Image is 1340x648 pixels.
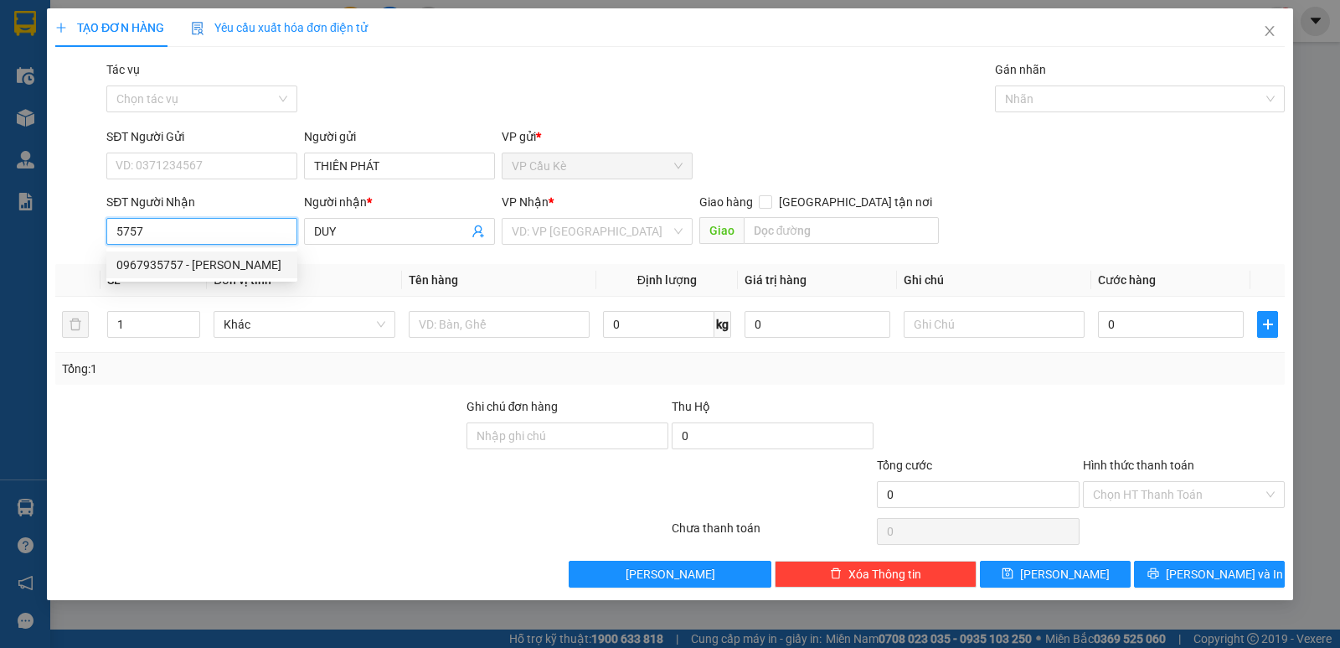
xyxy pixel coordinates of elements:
span: [GEOGRAPHIC_DATA] tận nơi [772,193,939,211]
div: Tổng: 1 [62,360,518,378]
span: Thu Hộ [672,400,710,413]
img: icon [191,22,204,35]
div: 0967935757 - DUY [106,251,297,278]
span: TẠO ĐƠN HÀNG [55,21,164,34]
div: Người gửi [304,127,495,146]
span: Tổng cước [877,459,932,472]
button: printer[PERSON_NAME] và In [1134,561,1285,588]
span: kg [714,311,731,338]
span: Tên hàng [409,273,458,287]
button: [PERSON_NAME] [569,561,770,588]
span: Định lượng [637,273,697,287]
label: Ghi chú đơn hàng [466,400,559,413]
span: Giá trị hàng [745,273,807,287]
span: save [1002,568,1013,581]
span: close [1263,24,1276,38]
button: plus [1257,311,1278,338]
input: Ghi Chú [904,311,1085,338]
span: Giao [699,217,744,244]
button: deleteXóa Thông tin [775,561,977,588]
span: VP Cầu Kè [512,153,683,179]
input: VD: Bàn, Ghế [409,311,590,338]
div: 0967935757 - [PERSON_NAME] [116,256,287,274]
span: [PERSON_NAME] và In [1166,565,1283,583]
div: SĐT Người Nhận [106,193,297,211]
span: Giao hàng [699,195,753,209]
span: plus [55,22,67,34]
div: VP gửi [502,127,693,146]
label: Tác vụ [106,63,140,76]
label: Gán nhãn [995,63,1046,76]
span: Xóa Thông tin [848,565,921,583]
label: Hình thức thanh toán [1083,459,1194,472]
span: user-add [472,225,485,238]
button: save[PERSON_NAME] [980,561,1131,588]
span: Yêu cầu xuất hóa đơn điện tử [191,21,368,34]
input: Dọc đường [744,217,940,244]
span: [PERSON_NAME] [1020,565,1110,583]
span: delete [830,568,842,581]
th: Ghi chú [897,264,1091,297]
span: printer [1147,568,1159,581]
div: Người nhận [304,193,495,211]
input: 0 [745,311,890,338]
button: delete [62,311,89,338]
span: Cước hàng [1098,273,1156,287]
span: Khác [224,312,384,337]
button: Close [1246,8,1293,55]
div: SĐT Người Gửi [106,127,297,146]
div: Chưa thanh toán [670,519,875,548]
span: VP Nhận [502,195,549,209]
span: [PERSON_NAME] [626,565,715,583]
input: Ghi chú đơn hàng [466,422,668,449]
span: plus [1258,318,1277,331]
